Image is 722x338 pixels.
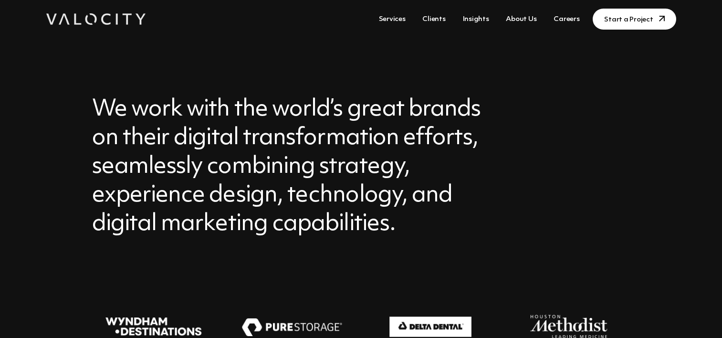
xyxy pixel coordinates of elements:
[375,11,409,28] a: Services
[92,95,496,239] h3: We work with the world’s great brands on their digital transformation efforts, seamlessly combini...
[46,13,146,25] img: Valocity Digital
[502,11,540,28] a: About Us
[459,11,493,28] a: Insights
[550,11,583,28] a: Careers
[419,11,449,28] a: Clients
[593,9,676,30] a: Start a Project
